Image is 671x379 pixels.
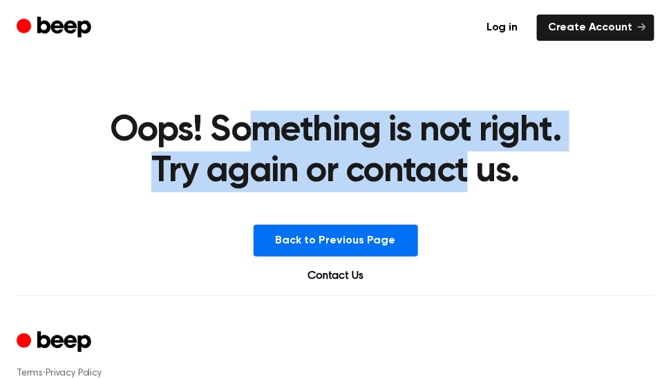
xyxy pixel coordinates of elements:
a: Log in [475,15,529,41]
a: Create Account [537,15,654,41]
button: Back to Previous Page [254,225,418,257]
a: Privacy Policy [46,369,102,378]
a: Cruip [17,329,95,356]
h1: Oops! Something is not right. Try again or contact us. [104,111,568,192]
a: Terms [17,369,43,378]
a: Beep [17,15,95,41]
a: Contact Us [292,268,380,284]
